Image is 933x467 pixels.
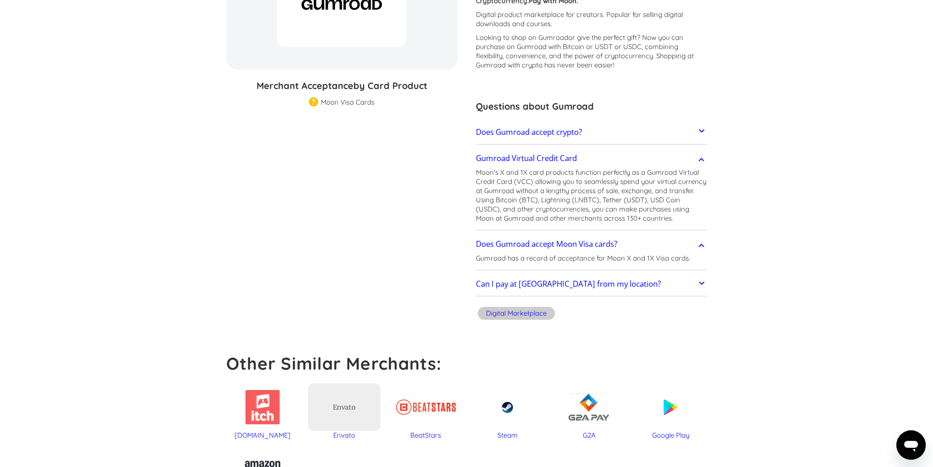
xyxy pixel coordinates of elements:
[476,10,707,28] p: Digital product marketplace for creators. Popular for selling digital downloads and courses.
[390,431,462,440] div: BeatStars
[226,353,442,374] strong: Other Similar Merchants:
[476,275,707,294] a: Can I pay at [GEOGRAPHIC_DATA] from my location?
[308,384,380,440] a: EnvatoEnvato
[476,100,707,113] h3: Questions about Gumroad
[321,98,374,107] div: Moon Visa Cards
[476,234,707,254] a: Does Gumroad accept Moon Visa cards?
[476,168,707,223] p: Moon's X and 1X card products function perfectly as a Gumroad Virtual Credit Card (VCC) allowing ...
[568,33,637,42] span: or give the perfect gift
[553,431,625,440] div: G2A
[308,431,380,440] div: Envato
[476,254,690,263] p: Gumroad has a record of acceptance for Moon X and 1X Visa cards.
[896,430,926,460] iframe: Gumb za odpiranje okna za sporočila
[471,431,544,440] div: Steam
[333,403,356,412] div: Envato
[390,384,462,440] a: BeatStars
[226,79,458,93] h3: Merchant Acceptance
[226,431,299,440] div: [DOMAIN_NAME]
[476,154,577,163] h2: Gumroad Virtual Credit Card
[553,384,625,440] a: G2A
[476,33,707,70] p: Looking to shop on Gumroad ? Now you can purchase on Gumroad with Bitcoin or USDT or USDC, combin...
[476,149,707,168] a: Gumroad Virtual Credit Card
[476,128,582,137] h2: Does Gumroad accept crypto?
[476,239,617,249] h2: Does Gumroad accept Moon Visa cards?
[634,431,707,440] div: Google Play
[476,122,707,142] a: Does Gumroad accept crypto?
[486,309,547,318] div: Digital Marketplace
[476,306,557,323] a: Digital Marketplace
[226,384,299,440] a: [DOMAIN_NAME]
[634,384,707,440] a: Google Play
[471,384,544,440] a: Steam
[476,279,661,289] h2: Can I pay at [GEOGRAPHIC_DATA] from my location?
[353,80,427,91] span: by Card Product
